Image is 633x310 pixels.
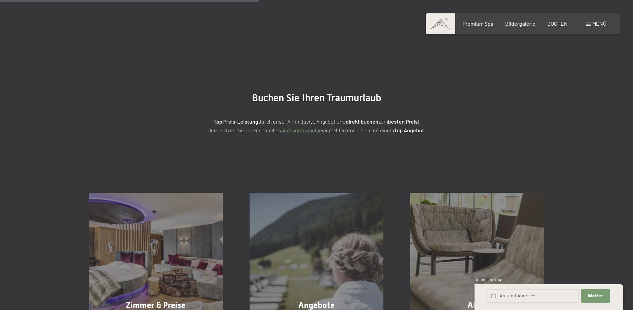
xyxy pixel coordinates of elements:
[214,118,258,125] strong: Top Preis-Leistung
[474,277,504,282] span: Schnellanfrage
[505,20,536,27] a: Bildergalerie
[252,92,381,104] span: Buchen Sie Ihren Traumurlaub
[298,300,335,310] span: Angebote
[346,118,378,125] strong: direkt buchen
[394,127,425,133] strong: Top Angebot.
[592,20,606,27] span: Menü
[581,289,610,303] button: Weiter
[547,20,568,27] a: BUCHEN
[467,300,487,310] span: AGBs
[388,118,418,125] strong: besten Preis
[150,117,484,134] p: durch unser All-inklusive Angebot und zum ! Oder nutzen Sie unser schnelles wir melden uns gleich...
[588,293,603,299] span: Weiter
[126,300,186,310] span: Zimmer & Preise
[462,20,493,27] a: Premium Spa
[282,127,321,133] a: Anfrageformular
